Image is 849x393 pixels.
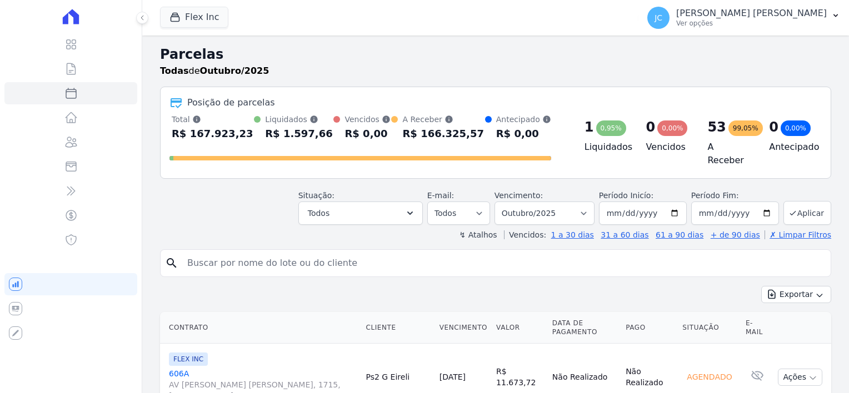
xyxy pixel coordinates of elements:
p: de [160,64,269,78]
div: Posição de parcelas [187,96,275,109]
div: R$ 167.923,23 [172,125,253,143]
input: Buscar por nome do lote ou do cliente [181,252,826,274]
label: Vencidos: [504,230,546,239]
th: Data de Pagamento [548,312,621,344]
h4: Antecipado [769,140,813,154]
a: 31 a 60 dias [601,230,648,239]
strong: Todas [160,65,189,76]
span: JC [655,14,662,22]
a: 1 a 30 dias [551,230,594,239]
div: 53 [707,118,726,136]
a: ✗ Limpar Filtros [765,230,831,239]
div: R$ 1.597,66 [265,125,332,143]
h4: Liquidados [585,140,628,154]
a: 61 a 90 dias [656,230,703,239]
label: Situação: [298,191,334,200]
label: ↯ Atalhos [459,230,497,239]
div: Liquidados [265,114,332,125]
div: 0,00% [657,120,687,136]
div: 0 [769,118,778,136]
h4: Vencidos [646,140,690,154]
p: Ver opções [676,19,827,28]
button: Ações [778,369,822,386]
a: [DATE] [440,372,466,381]
th: Situação [678,312,741,344]
div: Antecipado [496,114,551,125]
div: R$ 166.325,57 [402,125,484,143]
p: [PERSON_NAME] [PERSON_NAME] [676,8,827,19]
th: Valor [492,312,548,344]
button: Exportar [761,286,831,303]
i: search [165,256,178,270]
th: Vencimento [435,312,492,344]
div: A Receber [402,114,484,125]
div: R$ 0,00 [344,125,390,143]
div: R$ 0,00 [496,125,551,143]
button: JC [PERSON_NAME] [PERSON_NAME] Ver opções [638,2,849,33]
h4: A Receber [707,140,751,167]
button: Todos [298,201,423,225]
div: 0,00% [781,120,811,136]
div: 0,95% [596,120,626,136]
label: Vencimento: [495,191,543,200]
th: E-mail [741,312,774,344]
div: Agendado [682,369,736,385]
strong: Outubro/2025 [200,65,269,76]
th: Pago [621,312,678,344]
label: Período Fim: [691,190,779,201]
label: E-mail: [427,191,455,200]
div: 1 [585,118,594,136]
span: Todos [308,206,329,220]
a: + de 90 dias [711,230,760,239]
h2: Parcelas [160,44,831,64]
span: FLEX INC [169,352,208,366]
div: 99,05% [728,120,763,136]
button: Flex Inc [160,7,228,28]
div: Vencidos [344,114,390,125]
th: Contrato [160,312,361,344]
button: Aplicar [783,201,831,225]
div: 0 [646,118,656,136]
label: Período Inicío: [599,191,653,200]
div: Total [172,114,253,125]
